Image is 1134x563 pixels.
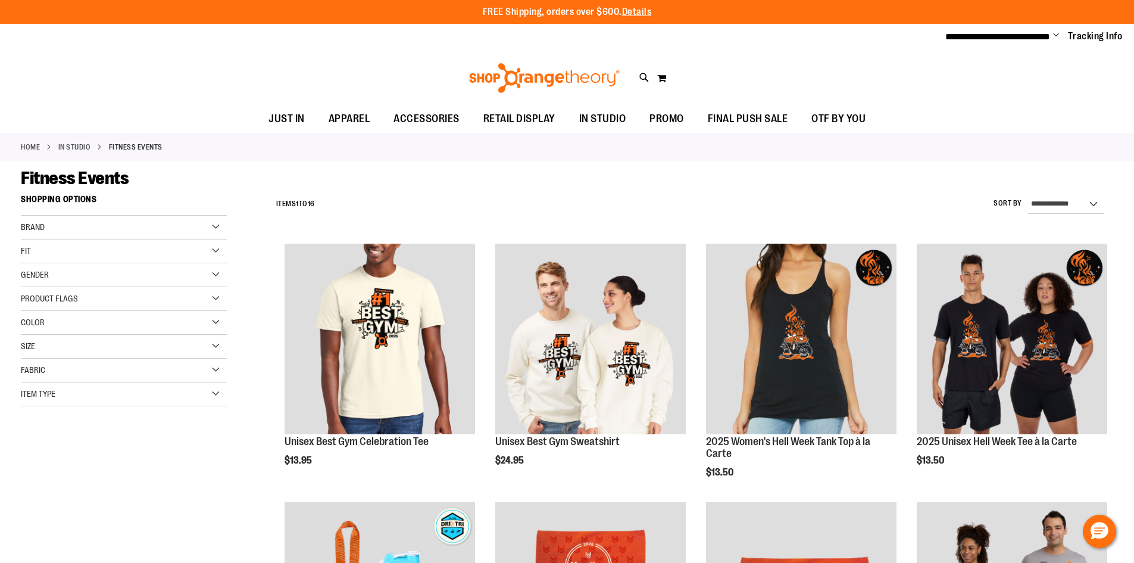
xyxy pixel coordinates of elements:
span: $13.50 [917,455,946,466]
span: Size [21,341,35,351]
span: Brand [21,222,45,232]
button: Account menu [1053,30,1059,42]
span: $13.95 [285,455,314,466]
span: ACCESSORIES [393,105,460,132]
a: Tracking Info [1068,30,1123,43]
span: $13.50 [706,467,735,478]
strong: Shopping Options [21,189,227,216]
span: APPAREL [329,105,370,132]
a: 2025 Women's Hell Week Tank Top à la Carte [706,436,870,459]
a: APPAREL [317,105,382,133]
img: 2025 Unisex Hell Week Tee à la Carte [917,244,1107,434]
a: JUST IN [257,105,317,133]
a: Unisex Best Gym Celebration Tee [285,436,429,447]
a: 2025 Unisex Hell Week Tee à la Carte [917,244,1107,436]
span: 1 [296,200,299,208]
label: Sort By [994,198,1022,209]
span: $24.95 [495,455,526,466]
a: 2025 Women's Hell Week Tank Top à la Carte [706,244,896,436]
span: JUST IN [268,105,305,132]
img: Unisex Best Gym Sweatshirt [495,244,686,434]
a: RETAIL DISPLAY [471,105,567,133]
span: Fit [21,246,31,256]
p: FREE Shipping, orders over $600. [483,5,652,19]
img: OTF Unisex Best Gym Tee [285,244,475,434]
a: Unisex Best Gym Sweatshirt [495,436,620,447]
span: Fitness Events [21,168,129,188]
a: Home [21,142,40,153]
span: Product Flags [21,294,78,303]
a: OTF BY YOU [799,105,877,133]
span: PROMO [649,105,684,132]
button: Hello, have a question? Let’s chat. [1083,515,1116,548]
a: Unisex Best Gym Sweatshirt [495,244,686,436]
a: FINAL PUSH SALE [696,105,800,133]
div: product [911,238,1113,496]
span: RETAIL DISPLAY [483,105,555,132]
span: 16 [308,200,315,208]
span: OTF BY YOU [811,105,866,132]
span: Color [21,318,45,327]
span: Fabric [21,365,45,375]
a: Details [622,7,652,17]
strong: Fitness Events [109,142,163,153]
h2: Items to [276,195,315,213]
a: IN STUDIO [567,105,638,132]
a: ACCESSORIES [382,105,471,133]
a: OTF Unisex Best Gym Tee [285,244,475,436]
div: product [489,238,692,496]
img: 2025 Women's Hell Week Tank Top à la Carte [706,244,896,434]
span: Item Type [21,389,55,399]
span: FINAL PUSH SALE [708,105,788,132]
a: PROMO [638,105,696,133]
a: IN STUDIO [58,142,91,153]
div: product [700,238,902,508]
span: Gender [21,270,49,279]
a: 2025 Unisex Hell Week Tee à la Carte [917,436,1077,447]
img: Shop Orangetheory [467,63,621,93]
div: product [279,238,481,496]
span: IN STUDIO [579,105,626,132]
